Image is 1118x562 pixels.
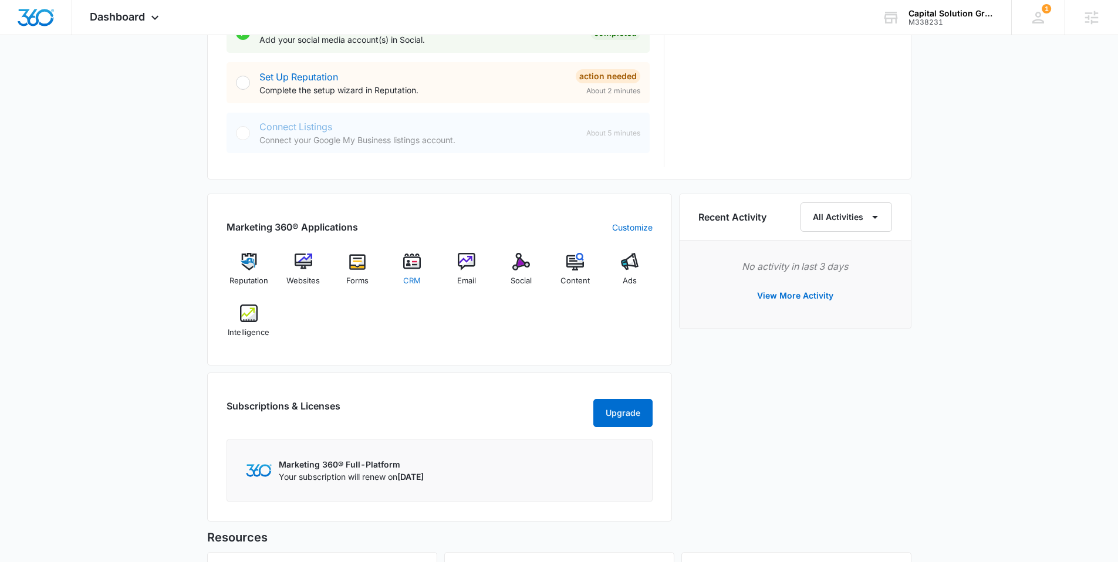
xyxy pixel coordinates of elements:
[800,202,892,232] button: All Activities
[511,275,532,287] span: Social
[259,71,338,83] a: Set Up Reputation
[576,69,640,83] div: Action Needed
[286,275,320,287] span: Websites
[607,253,653,295] a: Ads
[444,253,489,295] a: Email
[586,128,640,138] span: About 5 minutes
[698,210,766,224] h6: Recent Activity
[397,472,424,482] span: [DATE]
[279,458,424,470] p: Marketing 360® Full-Platform
[745,282,845,310] button: View More Activity
[335,253,380,295] a: Forms
[227,399,340,422] h2: Subscriptions & Licenses
[259,134,577,146] p: Connect your Google My Business listings account.
[457,275,476,287] span: Email
[553,253,598,295] a: Content
[1042,4,1051,13] div: notifications count
[593,399,653,427] button: Upgrade
[623,275,637,287] span: Ads
[259,84,566,96] p: Complete the setup wizard in Reputation.
[560,275,590,287] span: Content
[246,464,272,476] img: Marketing 360 Logo
[403,275,421,287] span: CRM
[498,253,543,295] a: Social
[227,220,358,234] h2: Marketing 360® Applications
[281,253,326,295] a: Websites
[207,529,911,546] h5: Resources
[698,259,892,273] p: No activity in last 3 days
[279,470,424,483] p: Your subscription will renew on
[612,221,653,233] a: Customize
[346,275,369,287] span: Forms
[259,33,581,46] p: Add your social media account(s) in Social.
[908,9,994,18] div: account name
[90,11,145,23] span: Dashboard
[229,275,268,287] span: Reputation
[227,304,272,347] a: Intelligence
[227,253,272,295] a: Reputation
[390,253,435,295] a: CRM
[586,86,640,96] span: About 2 minutes
[228,327,269,338] span: Intelligence
[1042,4,1051,13] span: 1
[908,18,994,26] div: account id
